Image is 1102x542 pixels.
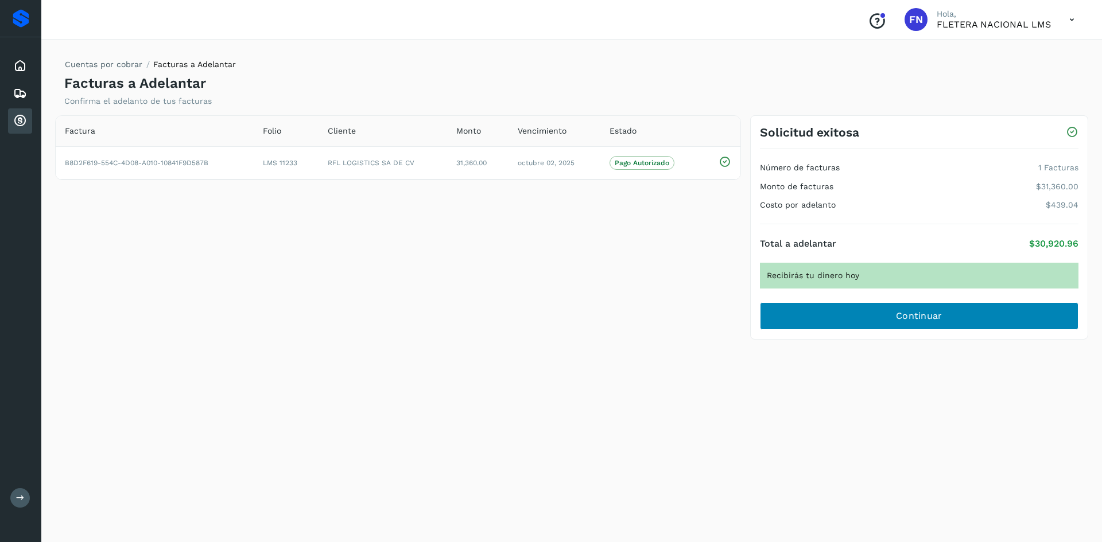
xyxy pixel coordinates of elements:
p: $30,920.96 [1029,238,1078,249]
h3: Solicitud exitosa [760,125,859,139]
span: Continuar [896,310,942,322]
span: Cliente [328,125,356,137]
p: Confirma el adelanto de tus facturas [64,96,212,106]
span: octubre 02, 2025 [518,159,575,167]
p: $439.04 [1046,200,1078,210]
span: Facturas a Adelantar [153,60,236,69]
span: Monto [456,125,481,137]
span: Factura [65,125,95,137]
h4: Total a adelantar [760,238,836,249]
span: Vencimiento [518,125,566,137]
p: $31,360.00 [1036,182,1078,192]
div: Recibirás tu dinero hoy [760,263,1078,288]
div: Embarques [8,81,32,106]
a: Cuentas por cobrar [65,60,142,69]
h4: Costo por adelanto [760,200,836,210]
h4: Facturas a Adelantar [64,75,206,92]
span: Estado [610,125,637,137]
p: Pago Autorizado [615,159,669,167]
h4: Monto de facturas [760,182,833,192]
div: Inicio [8,53,32,79]
td: B8D2F619-554C-4D08-A010-10841F9D587B [56,146,254,179]
td: RFL LOGISTICS SA DE CV [319,146,447,179]
div: Cuentas por cobrar [8,108,32,134]
span: 31,360.00 [456,159,487,167]
p: 1 Facturas [1038,163,1078,173]
p: Hola, [937,9,1051,19]
h4: Número de facturas [760,163,840,173]
nav: breadcrumb [64,59,236,75]
button: Continuar [760,302,1078,330]
td: LMS 11233 [254,146,319,179]
span: Folio [263,125,281,137]
p: FLETERA NACIONAL LMS [937,19,1051,30]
